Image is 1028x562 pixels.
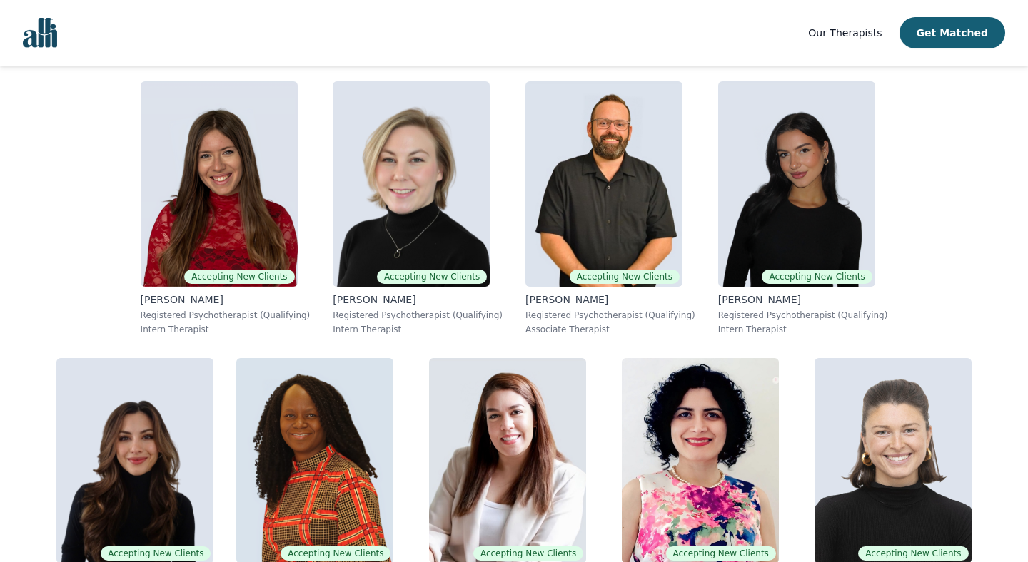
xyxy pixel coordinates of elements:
span: Accepting New Clients [666,546,776,561]
a: Jocelyn_CrawfordAccepting New Clients[PERSON_NAME]Registered Psychotherapist (Qualifying)Intern T... [321,70,514,347]
p: [PERSON_NAME] [141,292,311,307]
span: Accepting New Clients [281,546,390,561]
p: Associate Therapist [525,324,695,335]
img: Alisha_Levine [141,81,298,287]
p: Intern Therapist [333,324,503,335]
img: Jocelyn_Crawford [333,81,490,287]
span: Accepting New Clients [473,546,583,561]
a: Alyssa_TweedieAccepting New Clients[PERSON_NAME]Registered Psychotherapist (Qualifying)Intern The... [707,70,899,347]
img: Alyssa_Tweedie [718,81,875,287]
p: Registered Psychotherapist (Qualifying) [525,310,695,321]
span: Accepting New Clients [184,270,294,284]
span: Our Therapists [808,27,882,39]
p: [PERSON_NAME] [525,292,695,307]
span: Accepting New Clients [858,546,968,561]
button: Get Matched [899,17,1005,48]
p: Registered Psychotherapist (Qualifying) [141,310,311,321]
a: Alisha_LevineAccepting New Clients[PERSON_NAME]Registered Psychotherapist (Qualifying)Intern Ther... [129,70,322,347]
p: [PERSON_NAME] [333,292,503,307]
p: [PERSON_NAME] [718,292,888,307]
a: Josh_CadieuxAccepting New Clients[PERSON_NAME]Registered Psychotherapist (Qualifying)Associate Th... [514,70,707,347]
span: Accepting New Clients [762,270,872,284]
p: Registered Psychotherapist (Qualifying) [333,310,503,321]
span: Accepting New Clients [570,270,680,284]
span: Accepting New Clients [377,270,487,284]
img: Josh_Cadieux [525,81,682,287]
p: Registered Psychotherapist (Qualifying) [718,310,888,321]
span: Accepting New Clients [101,546,211,561]
p: Intern Therapist [141,324,311,335]
p: Intern Therapist [718,324,888,335]
a: Our Therapists [808,24,882,41]
img: alli logo [23,18,57,48]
